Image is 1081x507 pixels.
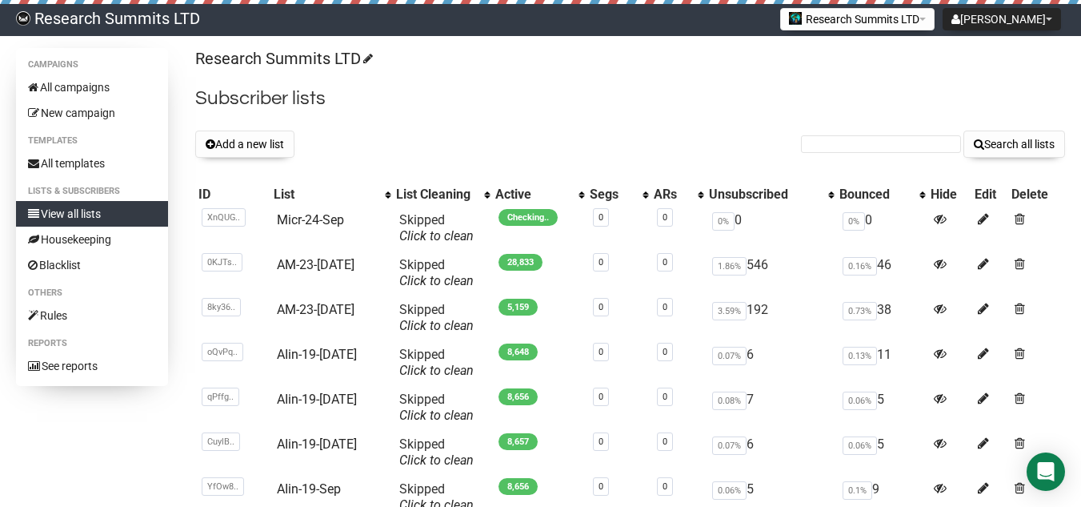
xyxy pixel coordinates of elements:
[663,302,667,312] a: 0
[399,347,474,378] span: Skipped
[498,388,538,405] span: 8,656
[495,187,571,203] div: Active
[399,408,474,423] a: Click to clean
[971,183,1008,206] th: Edit: No sort applied, sorting is disabled
[16,55,168,74] li: Campaigns
[654,187,691,203] div: ARs
[836,206,928,251] td: 0
[706,385,835,430] td: 7
[16,252,168,278] a: Blacklist
[195,84,1065,113] h2: Subscriber lists
[492,183,587,206] th: Active: No sort applied, activate to apply an ascending sort
[712,437,747,455] span: 0.07%
[599,347,603,357] a: 0
[393,183,492,206] th: List Cleaning: No sort applied, activate to apply an ascending sort
[599,437,603,447] a: 0
[399,392,474,423] span: Skipped
[16,182,168,201] li: Lists & subscribers
[198,187,267,203] div: ID
[931,187,967,203] div: Hide
[1027,453,1065,491] div: Open Intercom Messenger
[399,453,474,468] a: Click to clean
[399,318,474,333] a: Click to clean
[16,227,168,252] a: Housekeeping
[712,212,735,231] span: 0%
[202,388,239,406] span: qPffg..
[195,183,270,206] th: ID: No sort applied, sorting is disabled
[498,344,538,360] span: 8,648
[399,212,474,243] span: Skipped
[498,209,558,226] span: Checking..
[202,298,241,316] span: 8ky36..
[399,228,474,243] a: Click to clean
[709,187,819,203] div: Unsubscribed
[399,437,474,468] span: Skipped
[706,206,835,251] td: 0
[836,340,928,385] td: 11
[16,131,168,151] li: Templates
[706,183,835,206] th: Unsubscribed: No sort applied, activate to apply an ascending sort
[16,334,168,353] li: Reports
[712,392,747,410] span: 0.08%
[16,303,168,328] a: Rules
[663,392,667,402] a: 0
[399,257,474,288] span: Skipped
[706,340,835,385] td: 6
[599,481,603,492] a: 0
[277,212,344,227] a: Micr-24-Sep
[789,12,802,25] img: 2.jpg
[16,201,168,227] a: View all lists
[195,131,294,158] button: Add a new list
[599,302,603,312] a: 0
[399,273,474,288] a: Click to clean
[587,183,650,206] th: Segs: No sort applied, activate to apply an ascending sort
[712,481,747,500] span: 0.06%
[270,183,393,206] th: List: No sort applied, activate to apply an ascending sort
[975,187,1005,203] div: Edit
[663,481,667,492] a: 0
[202,208,246,227] span: XnQUG..
[202,433,240,451] span: CuylB..
[16,74,168,100] a: All campaigns
[1008,183,1065,206] th: Delete: No sort applied, sorting is disabled
[1011,187,1062,203] div: Delete
[663,257,667,268] a: 0
[498,299,538,316] span: 5,159
[843,392,877,410] span: 0.06%
[274,187,377,203] div: List
[706,296,835,340] td: 192
[706,251,835,296] td: 546
[843,437,877,455] span: 0.06%
[780,8,935,30] button: Research Summits LTD
[843,481,872,500] span: 0.1%
[277,302,354,317] a: AM-23-[DATE]
[843,257,877,276] span: 0.16%
[498,433,538,450] span: 8,657
[599,212,603,223] a: 0
[498,478,538,495] span: 8,656
[498,254,543,271] span: 28,833
[16,11,30,26] img: bccbfd5974049ef095ce3c15df0eef5a
[277,437,357,452] a: AIin-19-[DATE]
[706,430,835,475] td: 6
[16,100,168,126] a: New campaign
[943,8,1061,30] button: [PERSON_NAME]
[202,343,243,361] span: oQvPq..
[277,347,357,362] a: AIin-19-[DATE]
[202,477,244,496] span: YfOw8..
[599,392,603,402] a: 0
[202,253,242,272] span: 0KJTs..
[663,212,667,223] a: 0
[651,183,707,206] th: ARs: No sort applied, activate to apply an ascending sort
[399,302,474,333] span: Skipped
[712,302,747,320] span: 3.59%
[836,385,928,430] td: 5
[277,481,341,497] a: AIin-19-Sep
[663,347,667,357] a: 0
[16,353,168,379] a: See reports
[843,302,877,320] span: 0.73%
[843,347,877,365] span: 0.13%
[399,363,474,378] a: Click to clean
[836,296,928,340] td: 38
[843,212,865,231] span: 0%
